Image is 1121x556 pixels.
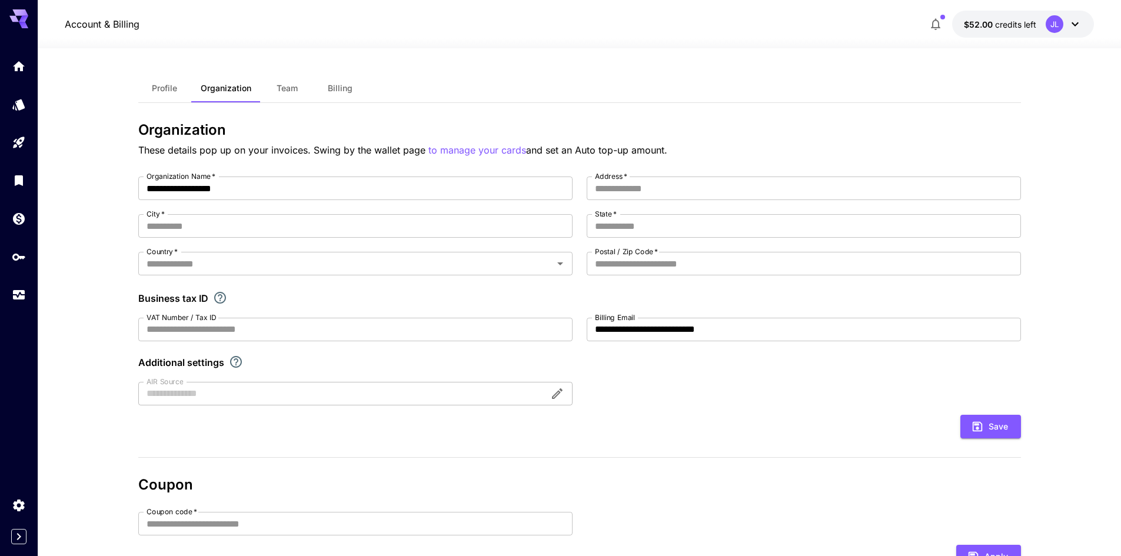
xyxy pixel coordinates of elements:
label: Address [595,171,627,181]
h3: Organization [138,122,1021,138]
label: Postal / Zip Code [595,247,658,257]
label: AIR Source [147,377,183,387]
svg: If you are a business tax registrant, please enter your business tax ID here. [213,291,227,305]
div: Usage [12,288,26,302]
span: Billing [328,83,352,94]
h3: Coupon [138,477,1021,493]
div: JL [1046,15,1063,33]
label: Country [147,247,178,257]
a: Account & Billing [65,17,139,31]
p: Business tax ID [138,291,208,305]
div: API Keys [12,249,26,264]
label: Organization Name [147,171,215,181]
button: $52.00JL [952,11,1094,38]
label: Coupon code [147,507,197,517]
button: Expand sidebar [11,529,26,544]
label: VAT Number / Tax ID [147,312,217,322]
p: Additional settings [138,355,224,369]
span: These details pop up on your invoices. Swing by the wallet page [138,144,428,156]
span: Team [277,83,298,94]
div: $52.00 [964,18,1036,31]
div: Wallet [12,211,26,226]
span: Organization [201,83,251,94]
span: credits left [995,19,1036,29]
div: Home [12,59,26,74]
span: and set an Auto top-up amount. [526,144,667,156]
span: Profile [152,83,177,94]
div: Playground [12,135,26,150]
span: $52.00 [964,19,995,29]
label: Billing Email [595,312,635,322]
button: Save [960,415,1021,439]
label: City [147,209,165,219]
div: Models [12,97,26,112]
nav: breadcrumb [65,17,139,31]
label: State [595,209,617,219]
div: Settings [12,498,26,512]
button: Open [552,255,568,272]
svg: Explore additional customization settings [229,355,243,369]
div: Library [12,173,26,188]
button: to manage your cards [428,143,526,158]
